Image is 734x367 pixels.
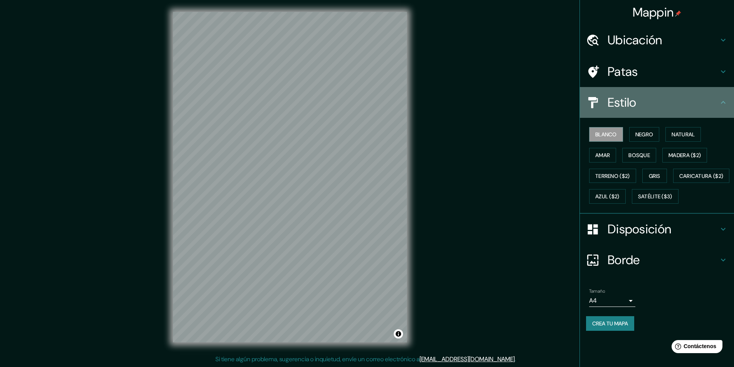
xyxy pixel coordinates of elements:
font: Amar [595,152,610,159]
font: . [517,355,519,363]
font: Azul ($2) [595,193,620,200]
button: Terreno ($2) [589,169,636,183]
div: Ubicación [580,25,734,55]
font: Satélite ($3) [638,193,672,200]
font: Madera ($2) [668,152,701,159]
font: Crea tu mapa [592,320,628,327]
font: Gris [649,173,660,179]
font: Negro [635,131,653,138]
font: Caricatura ($2) [679,173,724,179]
div: Disposición [580,214,734,245]
font: Bosque [628,152,650,159]
font: Estilo [608,94,637,111]
img: pin-icon.png [675,10,681,17]
button: Caricatura ($2) [673,169,730,183]
font: A4 [589,297,597,305]
font: Terreno ($2) [595,173,630,179]
div: Borde [580,245,734,275]
div: A4 [589,295,635,307]
button: Natural [665,127,701,142]
font: . [516,355,517,363]
button: Amar [589,148,616,163]
button: Azul ($2) [589,189,626,204]
font: Si tiene algún problema, sugerencia o inquietud, envíe un correo electrónico a [215,355,420,363]
div: Patas [580,56,734,87]
div: Estilo [580,87,734,118]
font: Mappin [633,4,674,20]
font: Borde [608,252,640,268]
iframe: Lanzador de widgets de ayuda [665,337,726,359]
font: Tamaño [589,288,605,294]
font: Natural [672,131,695,138]
button: Crea tu mapa [586,316,634,331]
font: Disposición [608,221,671,237]
button: Gris [642,169,667,183]
button: Activar o desactivar atribución [394,329,403,339]
font: . [515,355,516,363]
button: Satélite ($3) [632,189,679,204]
button: Madera ($2) [662,148,707,163]
button: Blanco [589,127,623,142]
canvas: Mapa [173,12,407,342]
a: [EMAIL_ADDRESS][DOMAIN_NAME] [420,355,515,363]
font: Patas [608,64,638,80]
font: Ubicación [608,32,662,48]
button: Bosque [622,148,656,163]
button: Negro [629,127,660,142]
font: Blanco [595,131,617,138]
